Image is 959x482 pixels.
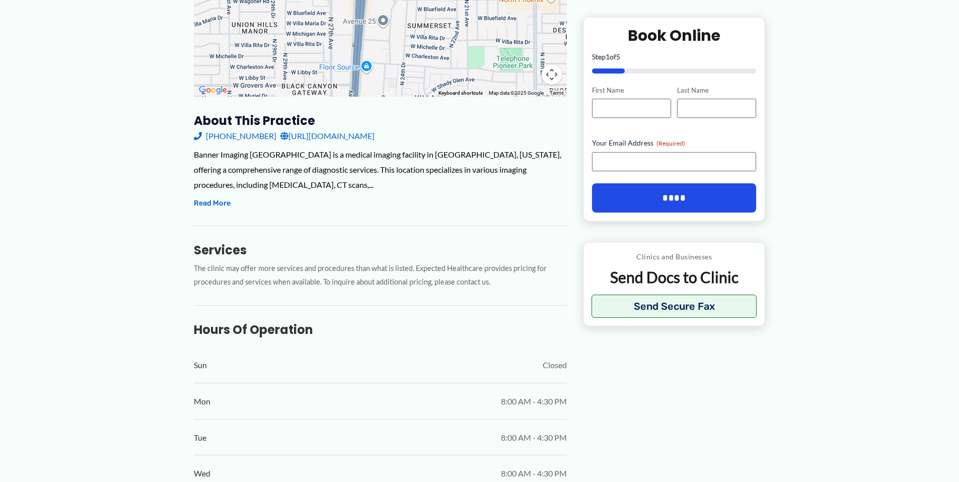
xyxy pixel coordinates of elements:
button: Read More [194,197,231,210]
p: The clinic may offer more services and procedures than what is listed. Expected Healthcare provid... [194,262,567,289]
a: Open this area in Google Maps (opens a new window) [196,84,230,97]
span: 5 [616,52,620,60]
span: 1 [606,52,610,60]
h3: About this practice [194,113,567,128]
span: Sun [194,358,207,373]
p: Step of [592,53,757,60]
span: 8:00 AM - 4:30 PM [501,466,567,481]
label: Last Name [677,85,756,95]
button: Map camera controls [542,64,562,85]
span: Map data ©2025 Google [489,90,544,96]
span: Mon [194,394,210,409]
span: 8:00 AM - 4:30 PM [501,394,567,409]
span: 8:00 AM - 4:30 PM [501,430,567,445]
span: Tue [194,430,206,445]
span: (Required) [656,140,685,147]
button: Keyboard shortcuts [438,90,483,97]
img: Google [196,84,230,97]
p: Clinics and Businesses [592,250,757,263]
a: Terms (opens in new tab) [550,90,564,96]
a: [PHONE_NUMBER] [194,128,276,144]
label: First Name [592,85,671,95]
h3: Services [194,242,567,258]
h2: Book Online [592,25,757,45]
label: Your Email Address [592,138,757,148]
span: Wed [194,466,210,481]
div: Banner Imaging [GEOGRAPHIC_DATA] is a medical imaging facility in [GEOGRAPHIC_DATA], [US_STATE], ... [194,147,567,192]
a: [URL][DOMAIN_NAME] [280,128,375,144]
p: Send Docs to Clinic [592,267,757,287]
button: Send Secure Fax [592,295,757,318]
span: Closed [543,358,567,373]
h3: Hours of Operation [194,322,567,337]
